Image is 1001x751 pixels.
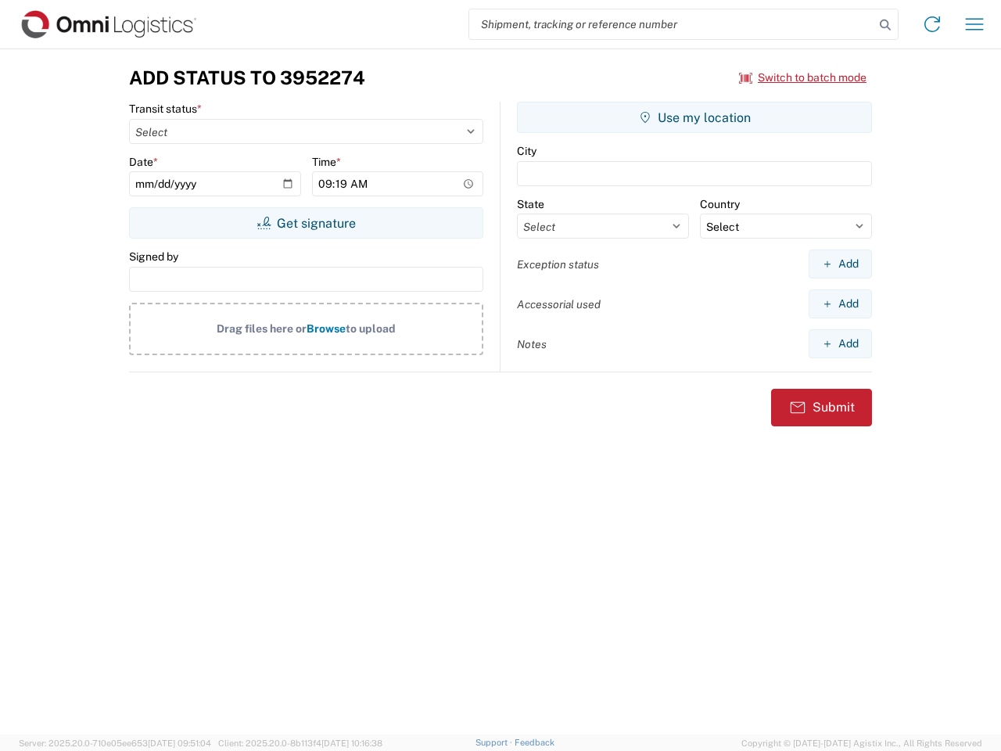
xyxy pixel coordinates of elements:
[321,738,382,748] span: [DATE] 10:16:38
[517,257,599,271] label: Exception status
[771,389,872,426] button: Submit
[148,738,211,748] span: [DATE] 09:51:04
[517,102,872,133] button: Use my location
[515,738,554,747] a: Feedback
[469,9,874,39] input: Shipment, tracking or reference number
[809,329,872,358] button: Add
[741,736,982,750] span: Copyright © [DATE]-[DATE] Agistix Inc., All Rights Reserved
[307,322,346,335] span: Browse
[809,250,872,278] button: Add
[217,322,307,335] span: Drag files here or
[346,322,396,335] span: to upload
[517,337,547,351] label: Notes
[475,738,515,747] a: Support
[700,197,740,211] label: Country
[129,66,365,89] h3: Add Status to 3952274
[129,155,158,169] label: Date
[517,197,544,211] label: State
[809,289,872,318] button: Add
[517,144,536,158] label: City
[129,250,178,264] label: Signed by
[218,738,382,748] span: Client: 2025.20.0-8b113f4
[19,738,211,748] span: Server: 2025.20.0-710e05ee653
[129,207,483,239] button: Get signature
[517,297,601,311] label: Accessorial used
[129,102,202,116] label: Transit status
[739,65,866,91] button: Switch to batch mode
[312,155,341,169] label: Time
